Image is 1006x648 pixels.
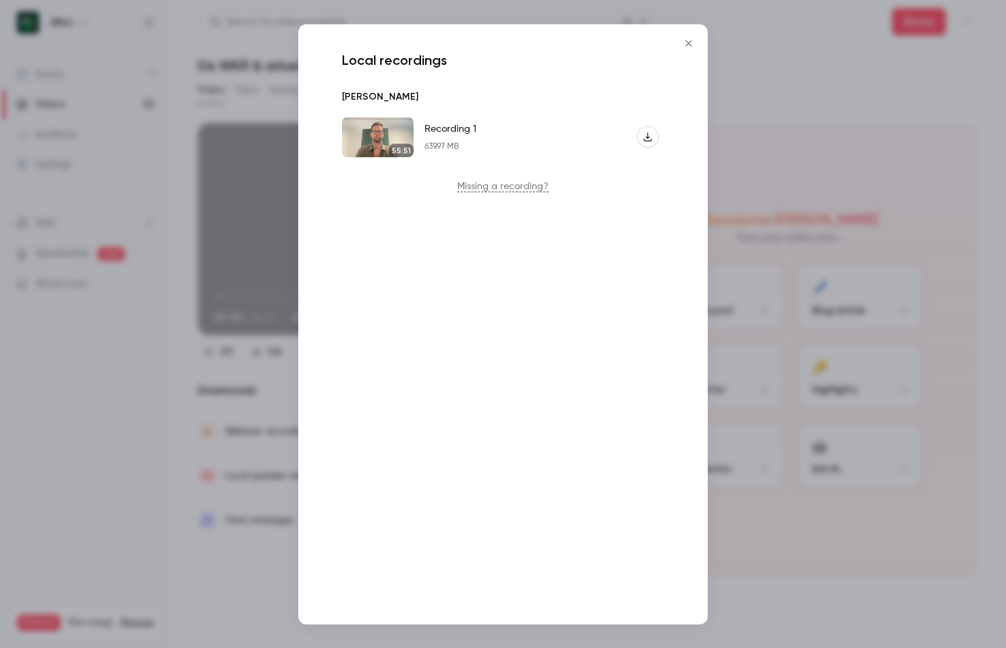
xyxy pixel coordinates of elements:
div: 639.97 MB [425,141,476,152]
p: [PERSON_NAME] [342,89,418,103]
h2: Local recordings [336,51,670,68]
img: Ruben [342,117,414,157]
li: Recording 1 [336,111,670,163]
div: Recording 1 [425,122,476,136]
div: 55:51 [389,143,414,157]
p: Missing a recording? [336,179,670,193]
button: Close [675,29,702,57]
